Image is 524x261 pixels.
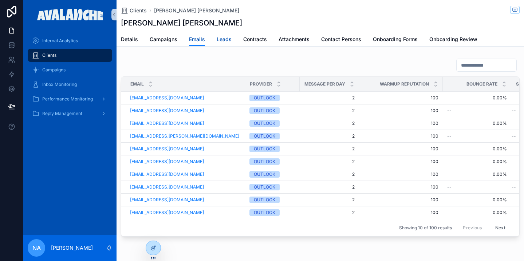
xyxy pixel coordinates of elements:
span: Details [121,36,138,43]
a: Contracts [243,33,267,47]
span: 0.00% [447,210,507,215]
span: Campaigns [150,36,177,43]
a: [EMAIL_ADDRESS][PERSON_NAME][DOMAIN_NAME] [130,133,239,139]
a: Reply Management [28,107,112,120]
a: Contact Persons [321,33,361,47]
div: OUTLOOK [254,158,275,165]
span: 0.00% [447,197,507,203]
a: Clients [121,7,147,14]
a: Internal Analytics [28,34,112,47]
span: 2 [304,133,355,139]
a: [EMAIL_ADDRESS][DOMAIN_NAME] [130,210,204,215]
span: 2 [304,159,355,165]
a: Onboarding Review [429,33,477,47]
span: 100 [363,120,438,126]
span: -- [447,184,452,190]
a: Details [121,33,138,47]
span: Performance Monitoring [42,96,93,102]
a: Performance Monitoring [28,92,112,106]
span: 100 [363,171,438,177]
span: Campaigns [42,67,66,73]
span: 100 [363,159,438,165]
a: Leads [217,33,232,47]
a: [EMAIL_ADDRESS][DOMAIN_NAME] [130,95,204,101]
span: 100 [363,133,438,139]
a: Onboarding Forms [373,33,418,47]
span: 0.00% [447,159,507,165]
span: Email [130,81,144,87]
div: OUTLOOK [254,184,275,190]
span: 2 [304,146,355,152]
span: Showing 10 of 100 results [399,225,452,231]
span: 100 [363,108,438,114]
span: 0.00% [447,95,507,101]
div: OUTLOOK [254,120,275,127]
a: [PERSON_NAME] [PERSON_NAME] [154,7,239,14]
span: 0.00% [447,146,507,152]
span: 2 [304,95,355,101]
span: 2 [304,120,355,126]
h1: [PERSON_NAME] [PERSON_NAME] [121,18,242,28]
a: Emails [189,33,205,47]
span: 100 [363,146,438,152]
div: OUTLOOK [254,146,275,152]
div: scrollable content [23,29,117,130]
span: 100 [363,95,438,101]
div: OUTLOOK [254,171,275,178]
span: 100 [363,197,438,203]
span: Emails [189,36,205,43]
span: Inbox Monitoring [42,82,77,87]
a: [EMAIL_ADDRESS][DOMAIN_NAME] [130,171,204,177]
span: -- [447,133,452,139]
a: Campaigns [150,33,177,47]
a: Attachments [279,33,310,47]
span: 100 [363,210,438,215]
span: Internal Analytics [42,38,78,44]
span: 0.00% [447,120,507,126]
span: 2 [304,197,355,203]
a: [EMAIL_ADDRESS][DOMAIN_NAME] [130,184,204,190]
span: 2 [304,184,355,190]
div: OUTLOOK [254,107,275,114]
a: [EMAIL_ADDRESS][DOMAIN_NAME] [130,197,204,203]
span: -- [512,184,516,190]
button: Next [490,222,511,233]
span: 0.00% [447,171,507,177]
span: Contracts [243,36,267,43]
span: Clients [130,7,147,14]
span: Bounce Rate [466,81,497,87]
span: Onboarding Forms [373,36,418,43]
a: Clients [28,49,112,62]
a: [EMAIL_ADDRESS][DOMAIN_NAME] [130,146,204,152]
span: Provider [250,81,272,87]
a: [EMAIL_ADDRESS][DOMAIN_NAME] [130,120,204,126]
span: Contact Persons [321,36,361,43]
span: Onboarding Review [429,36,477,43]
a: Inbox Monitoring [28,78,112,91]
div: OUTLOOK [254,209,275,216]
a: Campaigns [28,63,112,76]
div: OUTLOOK [254,133,275,139]
span: -- [447,108,452,114]
span: NA [32,244,41,252]
span: -- [512,133,516,139]
span: -- [512,108,516,114]
span: Leads [217,36,232,43]
span: Message Per Day [304,81,345,87]
span: Attachments [279,36,310,43]
a: [EMAIL_ADDRESS][DOMAIN_NAME] [130,159,204,165]
span: 2 [304,108,355,114]
span: Clients [42,52,56,58]
div: OUTLOOK [254,197,275,203]
span: 2 [304,171,355,177]
div: OUTLOOK [254,95,275,101]
span: Reply Management [42,111,82,116]
a: [EMAIL_ADDRESS][DOMAIN_NAME] [130,108,204,114]
span: 100 [363,184,438,190]
p: [PERSON_NAME] [51,244,93,252]
span: Warmup Reputation [380,81,429,87]
img: App logo [37,9,103,20]
span: 2 [304,210,355,215]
